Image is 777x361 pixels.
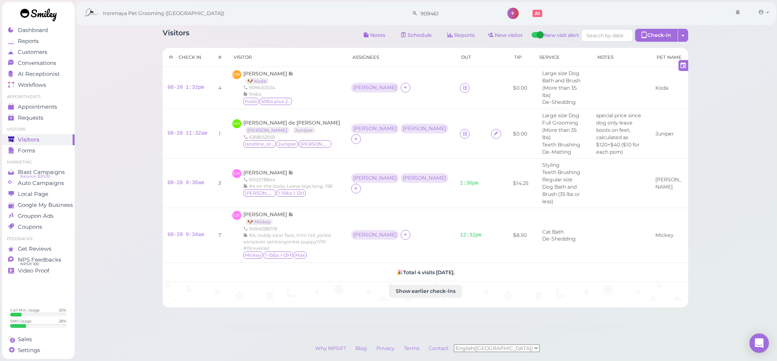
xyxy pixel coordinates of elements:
[2,94,75,100] li: Appointments
[243,211,288,217] span: [PERSON_NAME]
[10,318,32,324] div: SMS Usage
[533,48,591,67] th: Service
[2,334,75,345] a: Sales
[591,48,650,67] th: Notes
[243,232,331,251] span: #A, teddy bear face, trim tail, yorkie earsclean sanitaryyorkie puppy7/10- #0(reverse)
[18,267,49,274] span: Video Proof
[18,27,48,34] span: Dashboard
[441,29,481,42] a: Reports
[18,336,32,343] span: Sales
[18,136,39,143] span: Visitors
[245,219,273,225] a: 🐶 Mickey
[353,85,397,90] div: [PERSON_NAME]
[243,176,333,183] div: 9512378844
[2,36,75,47] a: Reports
[540,99,578,106] li: De-Shedding
[2,200,75,211] a: Google My Business
[18,245,52,252] span: Get Reviews
[425,345,454,351] a: Contact
[18,202,73,208] span: Google My Business
[20,261,39,267] span: NPS® 100
[293,127,315,133] a: Juniper
[167,85,204,90] a: 08-20 1:32pm
[481,29,530,42] a: New visitor
[2,243,75,254] a: Get Reviews
[18,38,39,45] span: Reports
[351,230,401,241] div: [PERSON_NAME]
[243,71,288,77] span: [PERSON_NAME]
[460,180,478,186] a: 1:36pm
[232,169,241,178] span: EM
[2,80,75,90] a: Workflows
[228,48,346,67] th: Visitor
[243,170,288,176] span: [PERSON_NAME]
[219,131,221,137] i: 1
[460,232,481,238] a: 12:32pm
[418,7,496,20] input: Search customer
[59,307,67,313] div: 20 %
[657,54,683,60] div: Pet Name
[655,232,684,239] div: Mickey
[540,228,566,236] li: Cat Bath
[655,176,684,191] div: [PERSON_NAME]
[260,98,292,105] span: 50lbs plus 26H or more
[2,236,75,242] li: Feedbacks
[18,191,48,198] span: Local Page
[2,345,75,356] a: Settings
[540,112,586,141] li: Large size Dog Full Grooming (More than 35 lbs)
[540,169,582,176] li: Teeth Brushing
[163,29,189,44] h1: Visitors
[243,120,340,133] a: [PERSON_NAME] de [PERSON_NAME] [PERSON_NAME] Juniper
[2,112,75,123] a: Requests
[540,161,562,169] li: Styling
[218,85,221,91] i: 4
[167,269,683,275] h5: 🎉 Total 4 visits [DATE].
[655,84,684,92] div: Koda
[243,120,340,126] span: [PERSON_NAME] de [PERSON_NAME]
[351,173,450,184] div: [PERSON_NAME] [PERSON_NAME]
[103,2,224,25] span: Ironmaya Pet Grooming ([GEOGRAPHIC_DATA])
[243,140,276,148] span: landline_or_wifi
[232,70,241,79] span: DW
[2,134,75,145] a: Visitors
[2,145,75,156] a: Forms
[18,82,46,88] span: Workflows
[218,232,221,238] i: 7
[218,54,221,60] div: #
[243,84,294,91] div: 9096303134
[294,251,307,259] span: Max
[249,183,333,189] span: #4 on the body, Leave legs long, TBF
[400,345,423,351] a: Terms
[540,148,573,156] li: De-Matting
[2,47,75,58] a: Customers
[403,126,446,131] div: [PERSON_NAME]
[277,140,298,148] span: Juniper
[372,345,399,351] a: Privacy
[455,48,486,67] th: Out
[163,48,212,67] th: Check in
[635,29,678,42] div: Check-in
[232,211,241,220] span: CB
[311,345,350,351] a: Why NPS®?
[2,178,75,189] a: Auto Campaigns
[288,170,294,176] span: Note
[277,189,306,197] span: 1-15lbs 1-12H
[2,101,75,112] a: Appointments
[18,147,35,154] span: Forms
[353,175,397,181] div: [PERSON_NAME]
[655,130,684,138] div: Juniper
[353,232,397,238] div: [PERSON_NAME]
[245,78,268,84] a: 🐶 Koda
[494,131,499,137] i: Agreement form
[167,232,204,238] a: 08-20 9:34am
[243,98,259,105] span: Koda
[299,140,331,148] span: Penny
[18,213,54,219] span: Groupon Ads
[581,29,633,42] input: Search by date
[18,256,61,263] span: NPS Feedbacks
[232,119,241,128] span: KM
[540,176,586,205] li: Regular size Dog Bath and Brush (35 lbs or less)
[2,167,75,178] a: Blast Campaigns Balance: $20.00
[18,347,40,354] span: Settings
[394,29,439,42] a: Schedule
